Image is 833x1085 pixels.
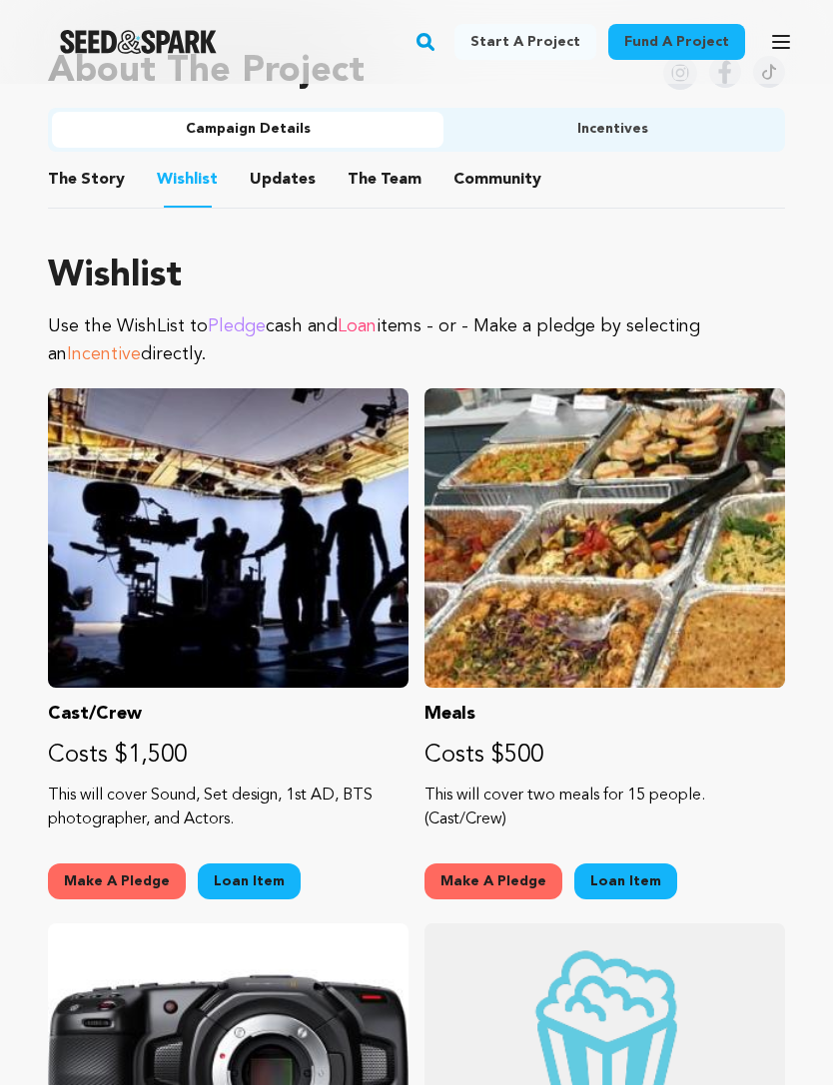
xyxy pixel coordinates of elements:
span: Wishlist [157,168,218,192]
p: Cast/Crew [48,700,409,728]
a: Fund a project [608,24,745,60]
p: Costs $500 [424,740,785,772]
span: The [48,168,77,192]
span: Community [453,168,541,192]
a: Seed&Spark Homepage [60,30,217,54]
p: Meals [424,700,785,728]
span: Story [48,168,125,192]
span: Team [348,168,421,192]
p: This will cover two meals for 15 people. (Cast/Crew) [424,784,785,831]
img: Seed&Spark Logo Dark Mode [60,30,217,54]
span: The [348,168,377,192]
button: Make A Pledge [48,863,186,899]
a: Start a project [454,24,596,60]
p: This will cover Sound, Set design, 1st AD, BTS photographer, and Actors. [48,784,409,831]
span: Updates [250,168,316,192]
button: Loan Item [198,863,301,899]
button: Make A Pledge [424,863,562,899]
p: Use the WishList to cash and items - or - Make a pledge by selecting an directly. [48,312,785,368]
button: Incentives [443,112,781,148]
span: Incentive [67,345,141,363]
h1: Wishlist [48,257,785,296]
span: Pledge [208,317,266,335]
button: Campaign Details [52,112,443,148]
span: Loan [338,317,377,335]
p: Costs $1,500 [48,740,409,772]
button: Loan Item [574,863,677,899]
